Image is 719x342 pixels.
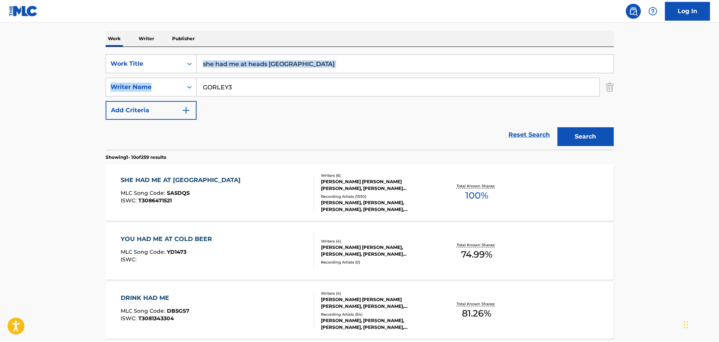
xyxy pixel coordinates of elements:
div: [PERSON_NAME] [PERSON_NAME] [PERSON_NAME], [PERSON_NAME], [PERSON_NAME] [321,296,434,310]
span: DB5GS7 [167,307,189,314]
span: 74.99 % [461,248,492,261]
div: [PERSON_NAME] [PERSON_NAME] [PERSON_NAME], [PERSON_NAME] [PERSON_NAME], [PERSON_NAME], [PERSON_NA... [321,178,434,192]
span: T3081343304 [138,315,174,322]
p: Total Known Shares: [457,301,497,307]
span: T3086471521 [138,197,172,204]
div: DRINK HAD ME [121,294,189,303]
div: YOU HAD ME AT COLD BEER [121,235,216,244]
div: Recording Artists ( 0 ) [321,259,434,265]
span: ISWC : [121,197,138,204]
div: Drag [684,313,688,336]
button: Add Criteria [106,101,197,120]
span: ISWC : [121,256,138,263]
span: YD1473 [167,249,186,255]
div: Writer Name [110,83,178,92]
img: 9d2ae6d4665cec9f34b9.svg [182,106,191,115]
p: Publisher [170,31,197,47]
span: MLC Song Code : [121,190,167,196]
a: Public Search [626,4,641,19]
span: MLC Song Code : [121,307,167,314]
img: help [648,7,657,16]
a: Reset Search [505,127,554,143]
div: Writers ( 4 ) [321,238,434,244]
button: Search [557,127,614,146]
span: SA5DQS [167,190,190,196]
div: Work Title [110,59,178,68]
span: 100 % [465,189,488,202]
a: SHE HAD ME AT [GEOGRAPHIC_DATA]MLC Song Code:SA5DQSISWC:T3086471521Writers (6)[PERSON_NAME] [PERS... [106,164,614,221]
p: Writer [136,31,156,47]
div: Recording Artists ( 1530 ) [321,194,434,199]
a: Log In [665,2,710,21]
img: Delete Criterion [605,78,614,96]
div: Help [645,4,660,19]
span: MLC Song Code : [121,249,167,255]
span: ISWC : [121,315,138,322]
div: Writers ( 4 ) [321,291,434,296]
img: search [629,7,638,16]
span: 81.26 % [462,307,491,320]
img: MLC Logo [9,6,38,17]
div: [PERSON_NAME], [PERSON_NAME], [PERSON_NAME], [PERSON_NAME], [PERSON_NAME] [321,199,434,213]
form: Search Form [106,54,614,150]
div: Writers ( 6 ) [321,173,434,178]
p: Total Known Shares: [457,183,497,189]
a: DRINK HAD MEMLC Song Code:DB5GS7ISWC:T3081343304Writers (4)[PERSON_NAME] [PERSON_NAME] [PERSON_NA... [106,282,614,339]
p: Work [106,31,123,47]
p: Showing 1 - 10 of 259 results [106,154,166,161]
div: SHE HAD ME AT [GEOGRAPHIC_DATA] [121,176,244,185]
div: [PERSON_NAME], [PERSON_NAME], [PERSON_NAME], [PERSON_NAME], [PERSON_NAME] [321,317,434,331]
div: [PERSON_NAME] [PERSON_NAME], [PERSON_NAME], [PERSON_NAME] [PERSON_NAME], [PERSON_NAME] [PERSON_NAME] [321,244,434,258]
p: Total Known Shares: [457,242,497,248]
div: Recording Artists ( 54 ) [321,312,434,317]
a: YOU HAD ME AT COLD BEERMLC Song Code:YD1473ISWC:Writers (4)[PERSON_NAME] [PERSON_NAME], [PERSON_N... [106,223,614,280]
iframe: Chat Widget [681,306,719,342]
